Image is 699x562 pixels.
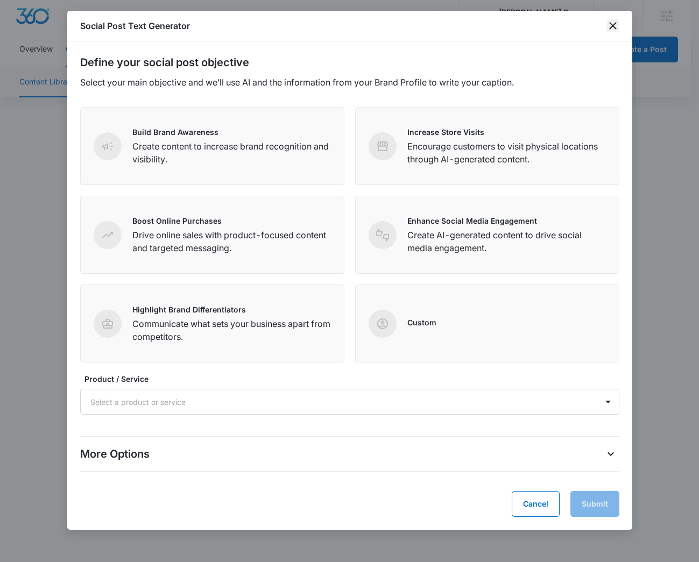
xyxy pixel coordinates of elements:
[80,54,619,70] h2: Define your social post objective
[407,126,606,138] p: Increase Store Visits
[606,19,619,32] button: close
[407,229,606,254] p: Create AI-generated content to drive social media engagement.
[132,140,331,166] p: Create content to increase brand recognition and visibility.
[132,229,331,254] p: Drive online sales with product-focused content and targeted messaging.
[132,215,331,226] p: Boost Online Purchases
[602,445,619,463] button: More Options
[132,304,331,315] p: Highlight Brand Differentiators
[132,317,331,343] p: Communicate what sets your business apart from competitors.
[407,317,436,328] p: Custom
[80,446,150,462] p: More Options
[132,126,331,138] p: Build Brand Awareness
[80,19,190,32] h1: Social Post Text Generator
[407,215,606,226] p: Enhance Social Media Engagement
[407,140,606,166] p: Encourage customers to visit physical locations through AI-generated content.
[512,491,560,517] button: Cancel
[80,76,619,89] p: Select your main objective and we’ll use AI and the information from your Brand Profile to write ...
[84,373,624,385] label: Product / Service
